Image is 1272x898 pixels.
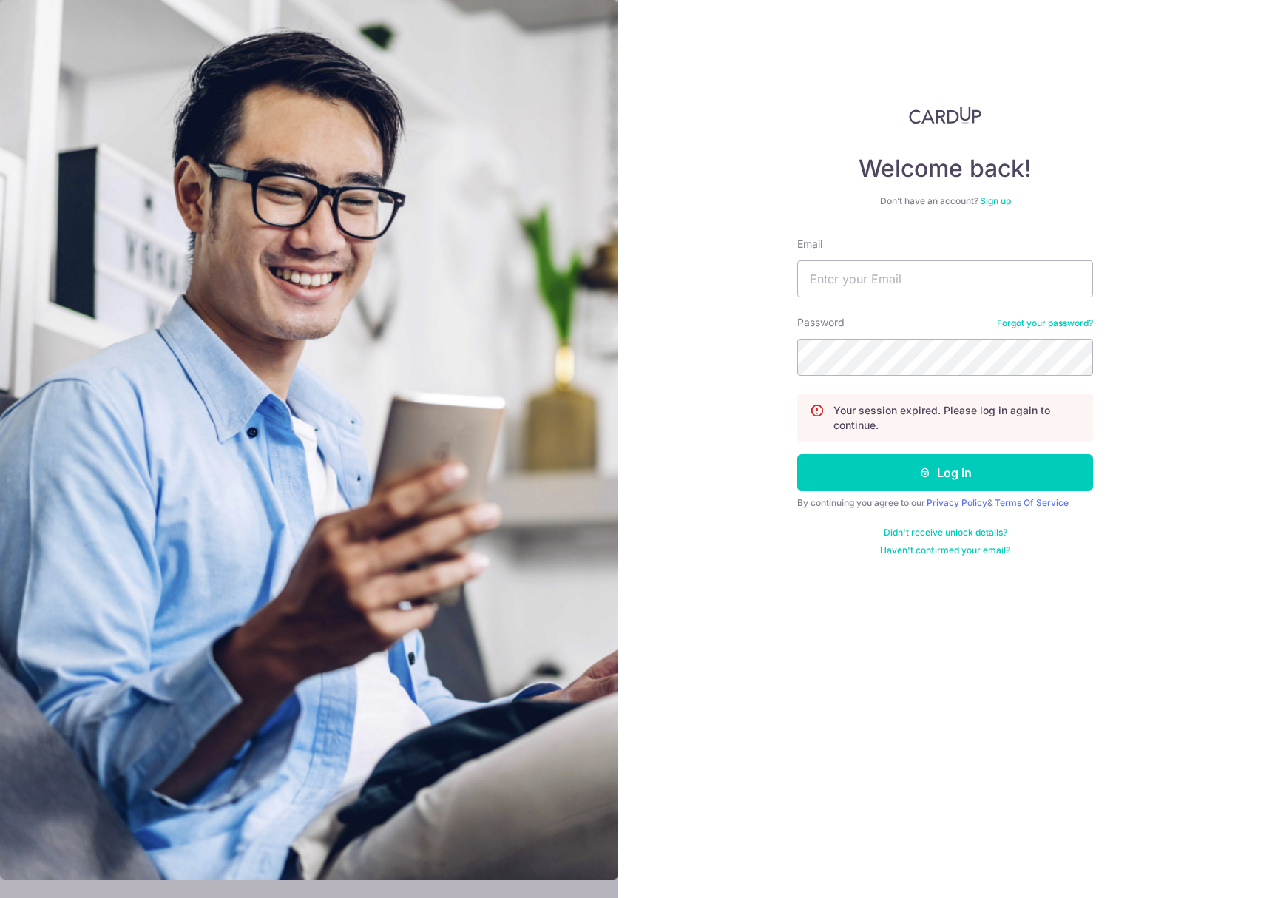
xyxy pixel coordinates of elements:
a: Privacy Policy [927,497,987,508]
a: Didn't receive unlock details? [884,527,1007,539]
a: Haven't confirmed your email? [880,544,1010,556]
img: CardUp Logo [909,107,981,124]
div: Don’t have an account? [797,195,1093,207]
input: Enter your Email [797,260,1093,297]
div: By continuing you agree to our & [797,497,1093,509]
a: Sign up [980,195,1011,206]
label: Password [797,315,845,330]
a: Forgot your password? [997,317,1093,329]
button: Log in [797,454,1093,491]
label: Email [797,237,822,251]
a: Terms Of Service [995,497,1069,508]
p: Your session expired. Please log in again to continue. [833,403,1080,433]
h4: Welcome back! [797,154,1093,183]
